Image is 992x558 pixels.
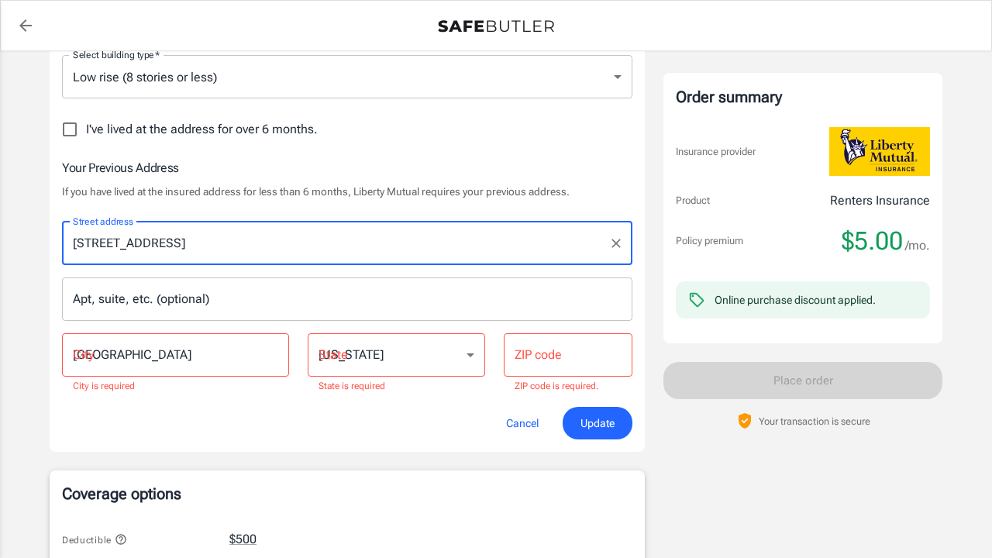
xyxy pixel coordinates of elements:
[605,232,627,254] button: Clear
[86,120,318,139] span: I've lived at the address for over 6 months.
[759,414,870,429] p: Your transaction is secure
[580,414,615,433] span: Update
[676,233,743,249] p: Policy premium
[62,530,127,549] button: Deductible
[73,215,133,228] label: Street address
[515,379,622,394] p: ZIP code is required.
[563,407,632,440] button: Update
[715,292,876,308] div: Online purchase discount applied.
[905,235,930,257] span: /mo.
[829,127,930,176] img: Liberty Mutual
[62,535,127,546] span: Deductible
[73,379,278,394] p: City is required
[488,407,556,440] button: Cancel
[676,144,756,160] p: Insurance provider
[229,530,257,549] button: $500
[438,20,554,33] img: Back to quotes
[62,55,632,98] div: Low rise (8 stories or less)
[73,48,160,61] label: Select building type
[676,85,930,108] div: Order summary
[676,193,710,208] p: Product
[10,10,41,41] a: back to quotes
[842,226,903,257] span: $5.00
[62,184,632,199] p: If you have lived at the insured address for less than 6 months, Liberty Mutual requires your pre...
[319,379,474,394] p: State is required
[62,483,632,505] p: Coverage options
[62,158,632,177] h6: Your Previous Address
[830,191,930,210] p: Renters Insurance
